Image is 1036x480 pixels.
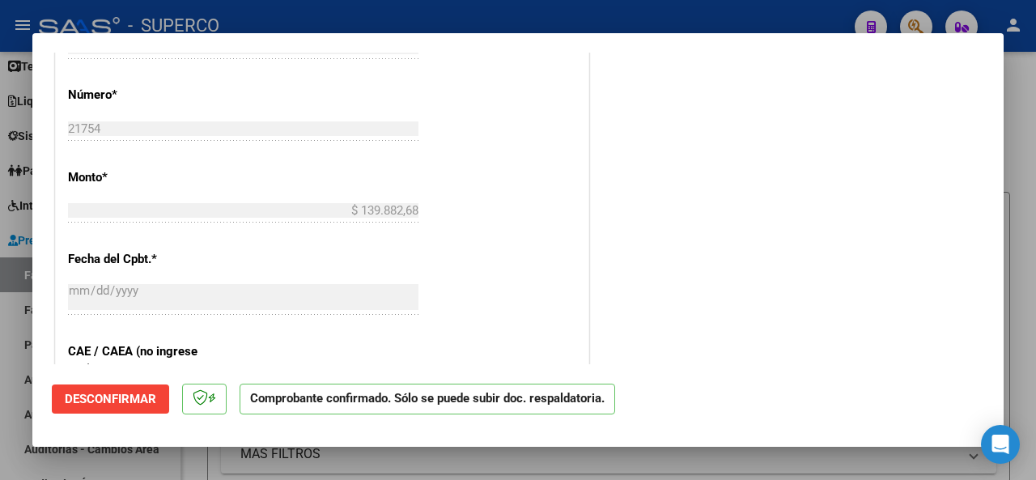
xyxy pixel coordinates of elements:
span: Desconfirmar [65,392,156,406]
p: Fecha del Cpbt. [68,250,220,269]
p: Número [68,86,220,104]
p: Monto [68,168,220,187]
p: Comprobante confirmado. Sólo se puede subir doc. respaldatoria. [240,384,615,415]
div: Open Intercom Messenger [981,425,1020,464]
button: Desconfirmar [52,384,169,414]
p: CAE / CAEA (no ingrese CAI) [68,342,220,379]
